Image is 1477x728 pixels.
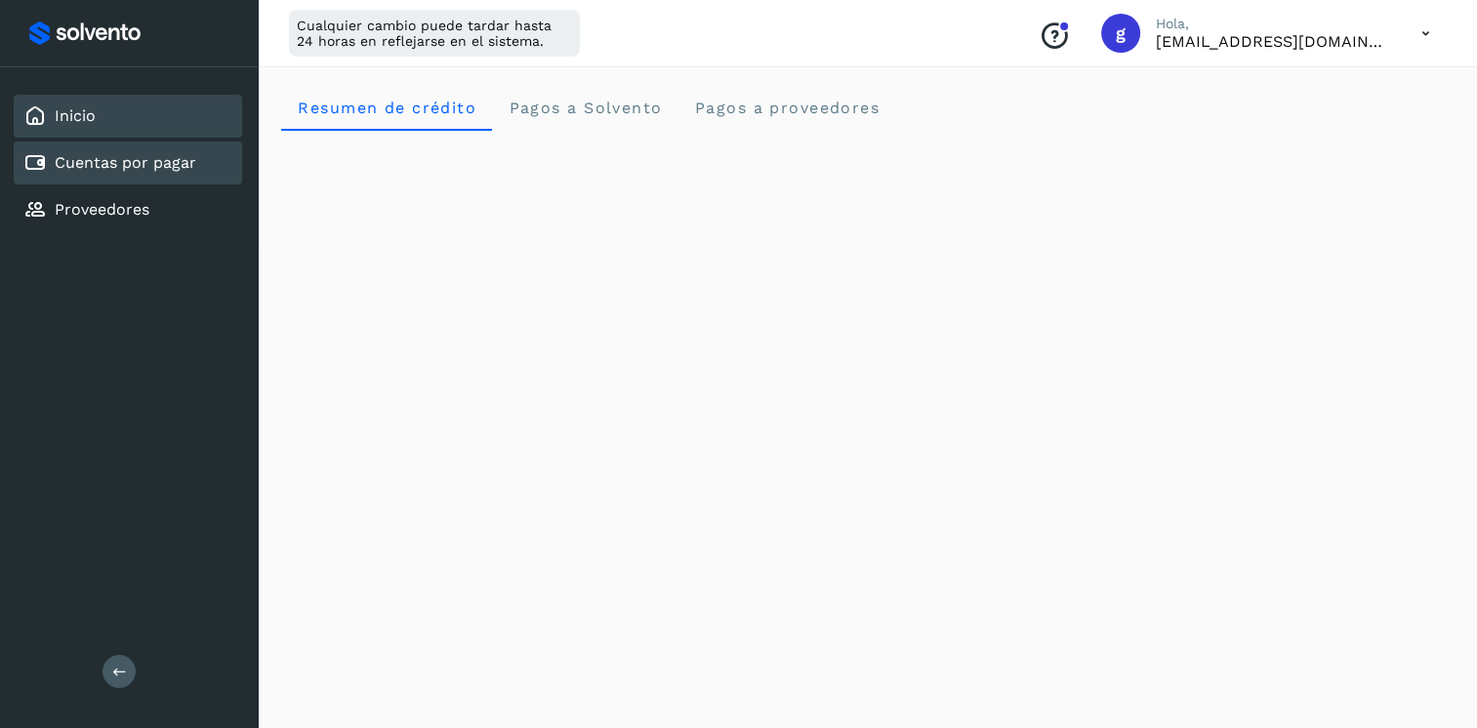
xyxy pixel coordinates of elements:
a: Cuentas por pagar [55,153,196,172]
a: Inicio [55,106,96,125]
span: Resumen de crédito [297,99,476,117]
div: Cuentas por pagar [14,142,242,184]
div: Proveedores [14,188,242,231]
div: Cualquier cambio puede tardar hasta 24 horas en reflejarse en el sistema. [289,10,580,57]
p: gpena@peramalog.com [1156,32,1390,51]
a: Proveedores [55,200,149,219]
p: Hola, [1156,16,1390,32]
span: Pagos a Solvento [508,99,662,117]
div: Inicio [14,95,242,138]
span: Pagos a proveedores [693,99,880,117]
